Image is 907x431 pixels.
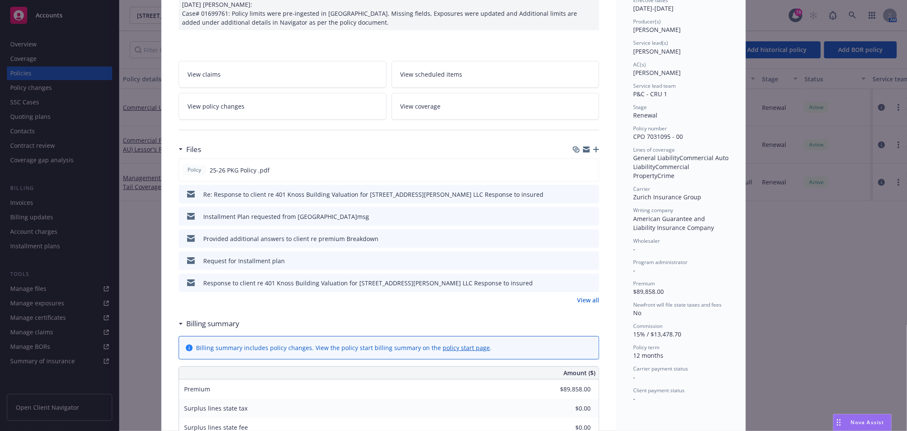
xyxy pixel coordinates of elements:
[184,385,210,393] span: Premium
[540,383,596,396] input: 0.00
[657,172,674,180] span: Crime
[633,193,701,201] span: Zurich Insurance Group
[633,266,635,274] span: -
[179,61,387,88] a: View claims
[633,185,650,193] span: Carrier
[574,166,581,175] button: download file
[540,402,596,415] input: 0.00
[633,154,730,171] span: Commercial Auto Liability
[186,166,203,174] span: Policy
[633,259,688,266] span: Program administrator
[184,404,247,412] span: Surplus lines state tax
[633,387,685,394] span: Client payment status
[633,90,667,98] span: P&C - CRU 1
[633,207,673,214] span: Writing company
[633,146,675,153] span: Lines of coverage
[186,144,201,155] h3: Files
[186,318,239,329] h3: Billing summary
[633,82,676,89] span: Service lead team
[588,234,596,243] button: preview file
[588,212,596,221] button: preview file
[188,70,221,79] span: View claims
[633,322,662,330] span: Commission
[633,125,667,132] span: Policy number
[203,190,543,199] div: Re: Response to client re 401 Knoss Building Valuation for [STREET_ADDRESS][PERSON_NAME] LLC Resp...
[443,344,490,352] a: policy start page
[401,70,463,79] span: View scheduled items
[203,234,378,243] div: Provided additional answers to client re premium Breakdown
[210,166,270,175] span: 25-26 PKG Policy .pdf
[203,256,285,265] div: Request for Installment plan
[633,154,680,162] span: General Liability
[179,93,387,120] a: View policy changes
[633,69,681,77] span: [PERSON_NAME]
[633,18,661,25] span: Producer(s)
[633,132,683,141] span: CPO 7031095 - 00
[633,39,668,46] span: Service lead(s)
[833,414,844,431] div: Drag to move
[588,190,596,199] button: preview file
[633,309,641,317] span: No
[574,212,581,221] button: download file
[179,144,201,155] div: Files
[633,301,722,308] span: Newfront will file state taxes and fees
[179,318,239,329] div: Billing summary
[633,103,647,111] span: Stage
[633,111,657,119] span: Renewal
[588,256,596,265] button: preview file
[563,368,595,377] span: Amount ($)
[392,61,600,88] a: View scheduled items
[203,212,369,221] div: Installment Plan requested from [GEOGRAPHIC_DATA]msg
[577,296,599,305] a: View all
[851,419,884,426] span: Nova Assist
[633,287,664,296] span: $89,858.00
[633,394,635,402] span: -
[633,26,681,34] span: [PERSON_NAME]
[633,365,688,372] span: Carrier payment status
[401,102,441,111] span: View coverage
[833,414,892,431] button: Nova Assist
[392,93,600,120] a: View coverage
[633,215,714,232] span: American Guarantee and Liability Insurance Company
[574,256,581,265] button: download file
[633,61,646,68] span: AC(s)
[574,190,581,199] button: download file
[574,279,581,287] button: download file
[574,234,581,243] button: download file
[188,102,245,111] span: View policy changes
[633,351,663,359] span: 12 months
[633,280,655,287] span: Premium
[588,279,596,287] button: preview file
[196,343,492,352] div: Billing summary includes policy changes. View the policy start billing summary on the .
[633,344,660,351] span: Policy term
[633,47,681,55] span: [PERSON_NAME]
[633,373,635,381] span: -
[588,166,595,175] button: preview file
[633,245,635,253] span: -
[203,279,533,287] div: Response to client re 401 Knoss Building Valuation for [STREET_ADDRESS][PERSON_NAME] LLC Response...
[633,237,660,244] span: Wholesaler
[633,330,681,338] span: 15% / $13,478.70
[633,163,691,180] span: Commercial Property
